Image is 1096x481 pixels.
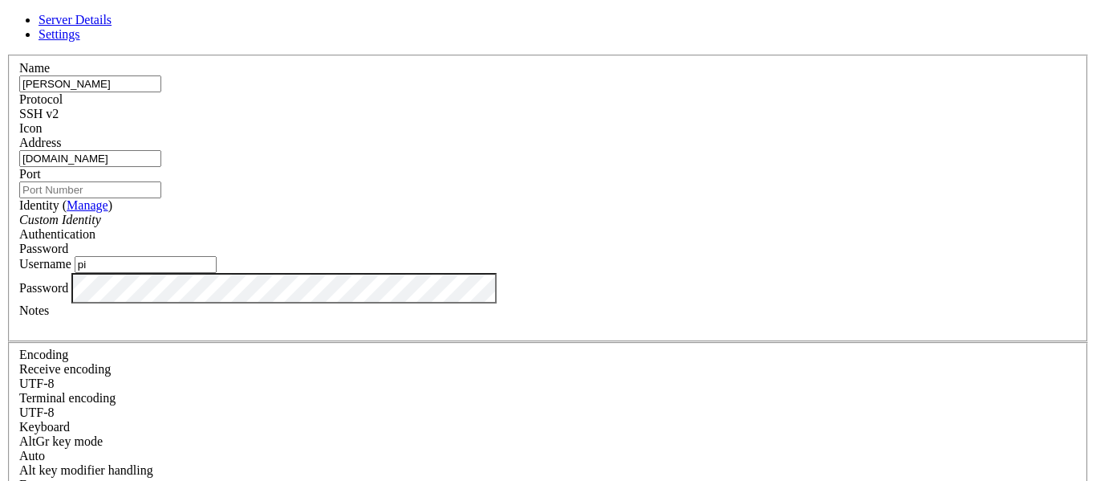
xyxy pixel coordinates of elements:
div: SSH v2 [19,107,1077,121]
a: Server Details [39,13,112,26]
label: Address [19,136,61,149]
label: The default terminal encoding. ISO-2022 enables character map translations (like graphics maps). ... [19,391,116,405]
i: Custom Identity [19,213,101,226]
label: Protocol [19,92,63,106]
div: Custom Identity [19,213,1077,227]
label: Password [19,280,68,294]
label: Identity [19,198,112,212]
label: Username [19,257,71,271]
label: Icon [19,121,42,135]
input: Host Name or IP [19,150,161,167]
label: Controls how the Alt key is handled. Escape: Send an ESC prefix. 8-Bit: Add 128 to the typed char... [19,463,153,477]
span: Password [19,242,68,255]
label: Set the expected encoding for data received from the host. If the encodings do not match, visual ... [19,362,111,376]
input: Login Username [75,256,217,273]
span: UTF-8 [19,377,55,390]
span: UTF-8 [19,406,55,419]
label: Set the expected encoding for data received from the host. If the encodings do not match, visual ... [19,434,103,448]
div: Auto [19,449,1077,463]
a: Manage [67,198,108,212]
input: Port Number [19,181,161,198]
input: Server Name [19,75,161,92]
label: Port [19,167,41,181]
label: Notes [19,304,49,317]
span: SSH v2 [19,107,59,120]
a: Settings [39,27,80,41]
label: Name [19,61,50,75]
div: UTF-8 [19,377,1077,391]
div: UTF-8 [19,406,1077,420]
span: ( ) [63,198,112,212]
label: Keyboard [19,420,70,434]
label: Authentication [19,227,95,241]
div: Password [19,242,1077,256]
label: Encoding [19,348,68,361]
span: Auto [19,449,45,463]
